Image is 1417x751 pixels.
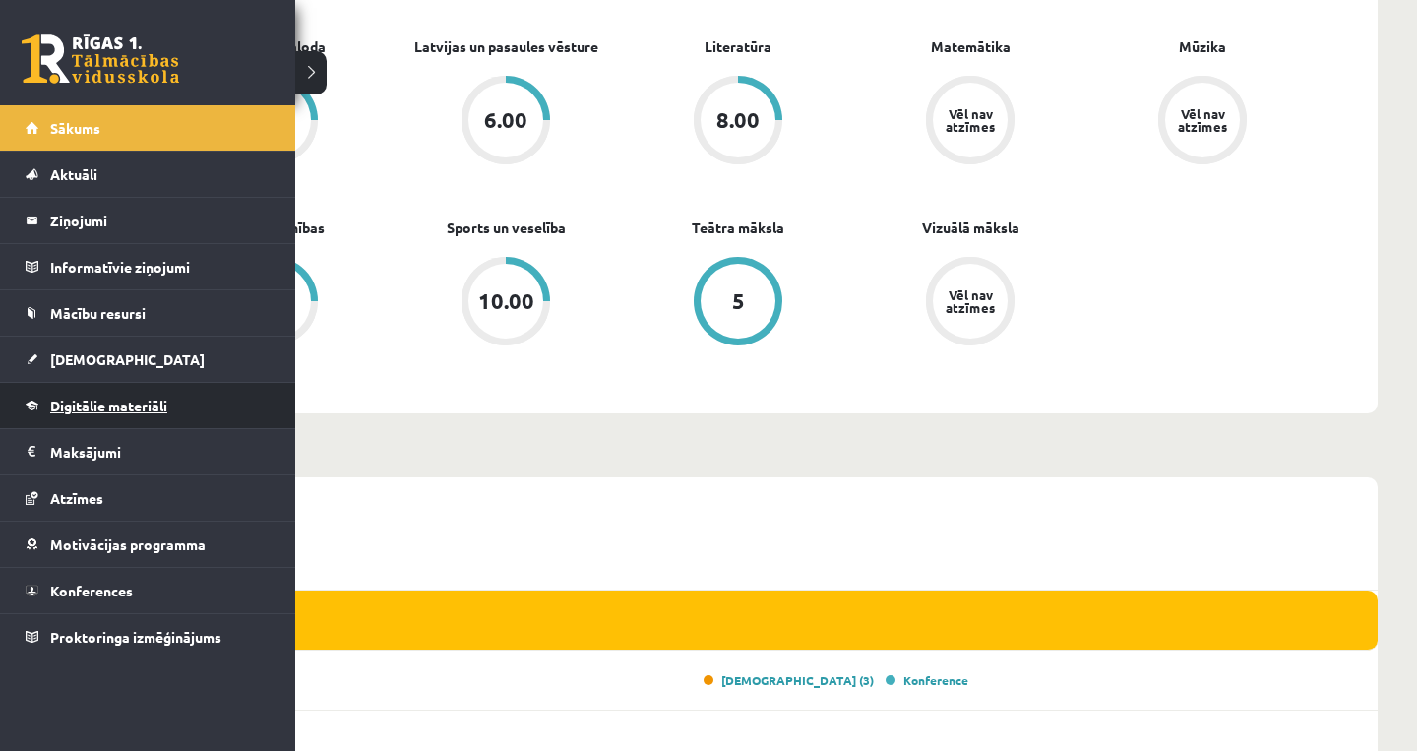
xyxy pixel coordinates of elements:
a: 8.00 [622,76,854,168]
div: (13.10 - 19.10) [118,477,1378,531]
span: Sākums [50,119,100,137]
a: Konference [886,672,968,688]
span: Motivācijas programma [50,535,206,553]
a: Motivācijas programma [26,522,271,567]
a: Mūzika [1179,36,1226,57]
a: Proktoringa izmēģinājums [26,614,271,659]
a: Latvijas un pasaules vēsture [414,36,598,57]
legend: Informatīvie ziņojumi [50,244,271,289]
a: Vizuālā māksla [922,218,1019,238]
a: Maksājumi [26,429,271,474]
div: Vēl nav atzīmes [943,288,998,314]
a: Matemātika [931,36,1011,57]
a: Literatūra [705,36,771,57]
a: Aktuāli [26,152,271,197]
a: Informatīvie ziņojumi [26,244,271,289]
a: [DEMOGRAPHIC_DATA] (3) [704,672,874,688]
span: [DEMOGRAPHIC_DATA] [50,350,205,368]
a: Sākums [26,105,271,151]
a: 10.00 [390,257,622,349]
span: Konferences [50,582,133,599]
a: 6.00 [390,76,622,168]
a: Sports un veselība [447,218,566,238]
span: Atzīmes [50,489,103,507]
a: [DEMOGRAPHIC_DATA] [26,337,271,382]
a: Vēl nav atzīmes [1086,76,1319,168]
legend: Ziņojumi [50,198,271,243]
a: 5 [622,257,854,349]
a: Vēl nav atzīmes [854,257,1086,349]
div: Vēl nav atzīmes [943,107,998,133]
div: 10.00 [478,290,534,312]
a: Teātra māksla [692,218,784,238]
div: 8.00 [716,109,760,131]
div: Vēl nav atzīmes [1175,107,1230,133]
a: Mācību resursi [26,290,271,336]
a: Rīgas 1. Tālmācības vidusskola [22,34,179,84]
legend: Maksājumi [50,429,271,474]
a: Ziņojumi [26,198,271,243]
a: Atzīmes [26,475,271,521]
a: Digitālie materiāli [26,383,271,428]
p: Nedēļa [126,439,1370,466]
a: Konferences [26,568,271,613]
span: Proktoringa izmēģinājums [50,628,221,646]
a: Vēl nav atzīmes [854,76,1086,168]
div: 5 [732,290,745,312]
span: Aktuāli [50,165,97,183]
span: Mācību resursi [50,304,146,322]
div: 6.00 [484,109,527,131]
span: Digitālie materiāli [50,397,167,414]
